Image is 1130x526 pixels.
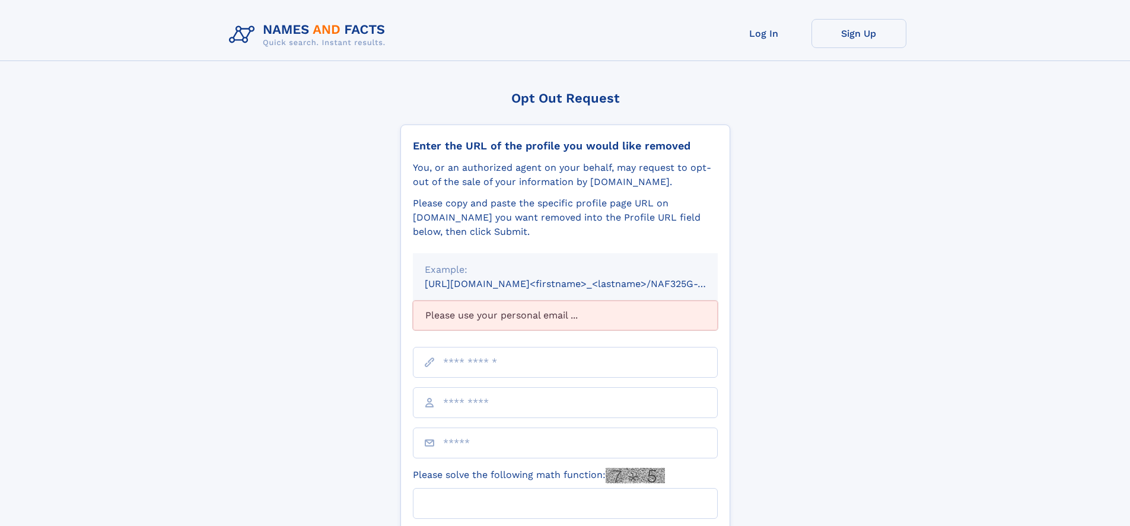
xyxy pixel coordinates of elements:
div: Opt Out Request [400,91,730,106]
div: Example: [425,263,706,277]
div: Please copy and paste the specific profile page URL on [DOMAIN_NAME] you want removed into the Pr... [413,196,718,239]
div: Enter the URL of the profile you would like removed [413,139,718,152]
label: Please solve the following math function: [413,468,665,483]
a: Log In [717,19,811,48]
img: Logo Names and Facts [224,19,395,51]
div: You, or an authorized agent on your behalf, may request to opt-out of the sale of your informatio... [413,161,718,189]
small: [URL][DOMAIN_NAME]<firstname>_<lastname>/NAF325G-xxxxxxxx [425,278,740,289]
a: Sign Up [811,19,906,48]
div: Please use your personal email ... [413,301,718,330]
